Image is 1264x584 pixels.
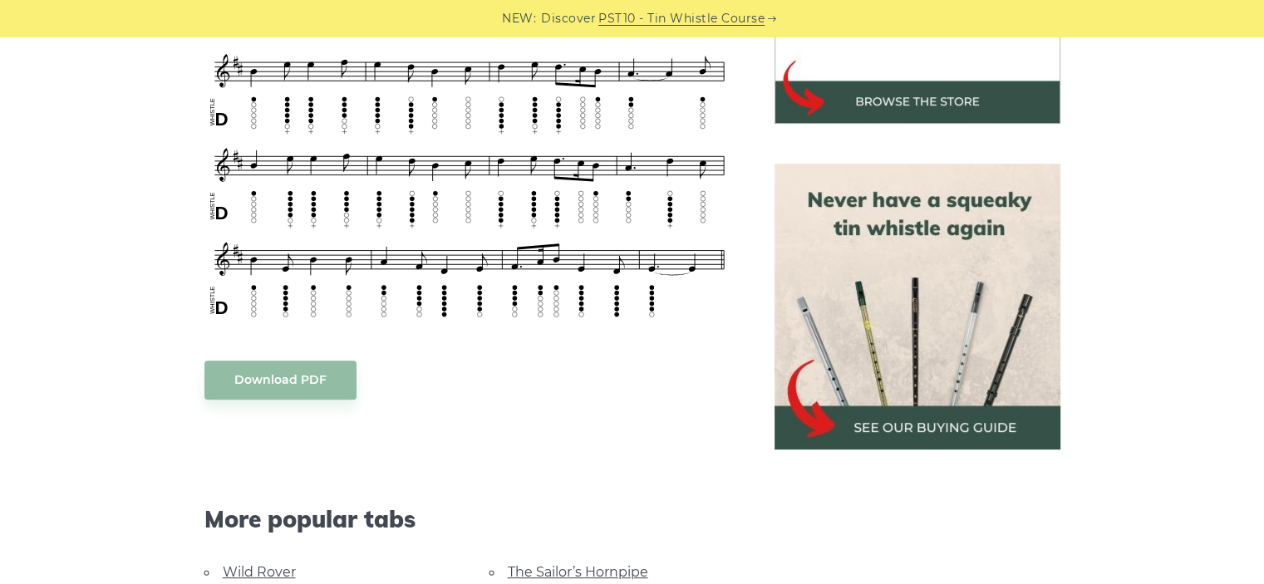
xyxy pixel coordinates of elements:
a: PST10 - Tin Whistle Course [598,9,765,28]
a: Download PDF [204,361,357,400]
span: More popular tabs [204,505,735,533]
a: The Sailor’s Hornpipe [508,564,648,580]
a: Wild Rover [223,564,296,580]
img: tin whistle buying guide [775,164,1060,449]
span: NEW: [502,9,536,28]
span: Discover [541,9,596,28]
